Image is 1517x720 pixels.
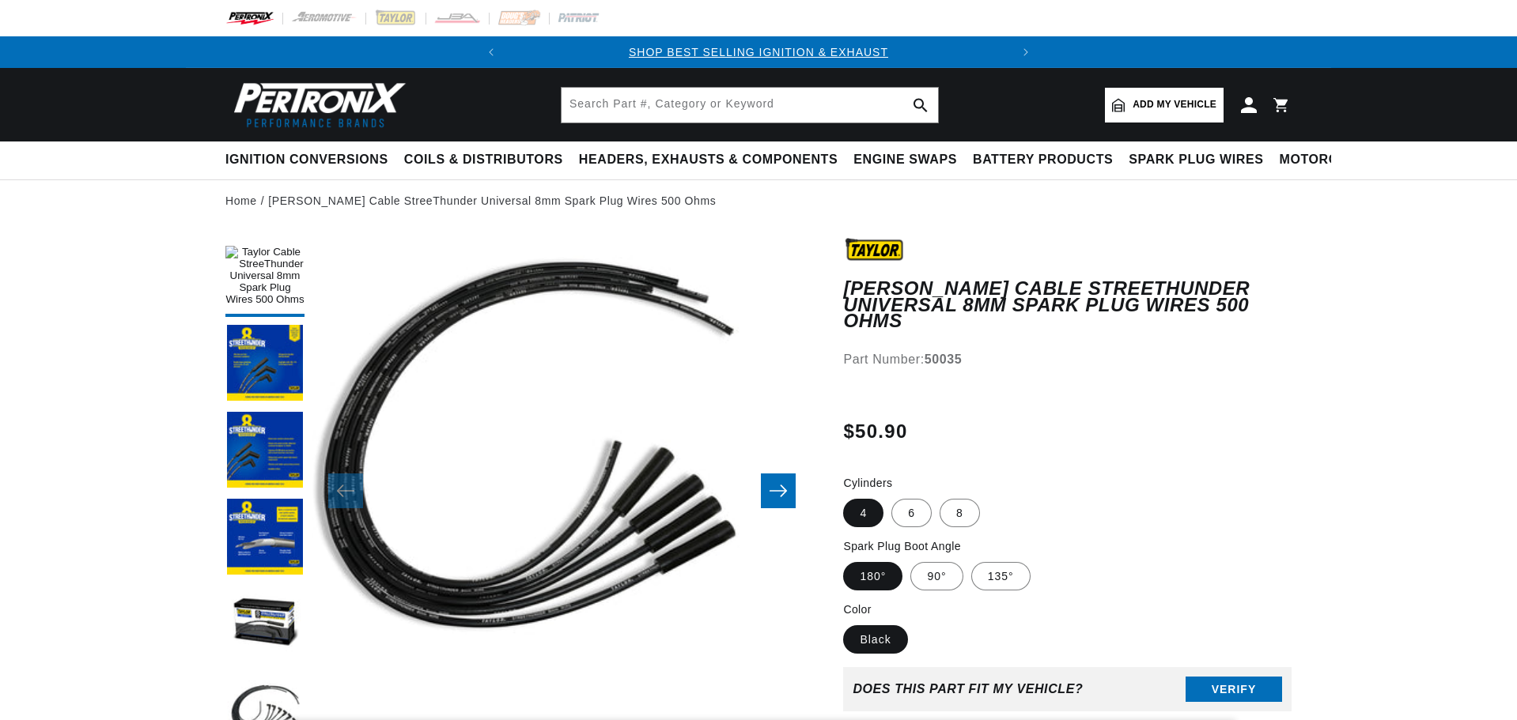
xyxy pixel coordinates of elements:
span: Motorcycle [1280,152,1374,168]
summary: Headers, Exhausts & Components [571,141,846,179]
a: SHOP BEST SELLING IGNITION & EXHAUST [629,46,888,58]
input: Search Part #, Category or Keyword [562,88,938,123]
button: Load image 4 in gallery view [225,499,305,578]
summary: Battery Products [965,141,1121,179]
h1: [PERSON_NAME] Cable StreeThunder Universal 8mm Spark Plug Wires 500 Ohms [843,281,1292,329]
label: 8 [940,499,980,527]
span: Ignition Conversions [225,152,388,168]
span: Spark Plug Wires [1129,152,1263,168]
img: Pertronix [225,77,407,132]
a: Add my vehicle [1105,88,1224,123]
button: Load image 5 in gallery view [225,586,305,665]
button: Translation missing: en.sections.announcements.next_announcement [1010,36,1042,68]
a: Home [225,192,257,209]
summary: Coils & Distributors [396,141,571,179]
slideshow-component: Translation missing: en.sections.announcements.announcement_bar [186,36,1331,68]
label: 180° [843,562,902,590]
span: Headers, Exhausts & Components [579,152,838,168]
div: Announcement [507,43,1010,61]
button: Load image 1 in gallery view [225,238,305,317]
a: [PERSON_NAME] Cable StreeThunder Universal 8mm Spark Plug Wires 500 Ohms [268,192,716,209]
span: $50.90 [843,417,907,446]
label: 90° [910,562,963,590]
summary: Engine Swaps [846,141,965,179]
label: 4 [843,499,883,527]
span: Battery Products [973,152,1113,168]
strong: 50035 [925,352,963,366]
summary: Spark Plug Wires [1121,141,1271,179]
summary: Motorcycle [1272,141,1382,179]
legend: Color [843,601,872,618]
div: 1 of 2 [507,43,1010,61]
label: Black [843,625,907,654]
nav: breadcrumbs [225,192,1292,209]
legend: Cylinders [843,475,894,492]
button: Verify [1186,677,1282,702]
label: 6 [891,499,932,527]
button: Load image 2 in gallery view [225,325,305,404]
button: search button [903,88,938,123]
span: Engine Swaps [853,152,957,168]
button: Translation missing: en.sections.announcements.previous_announcement [475,36,507,68]
div: Does This part fit My vehicle? [853,682,1083,696]
span: Coils & Distributors [404,152,563,168]
summary: Ignition Conversions [225,141,396,179]
button: Slide right [761,473,796,508]
button: Load image 3 in gallery view [225,412,305,491]
legend: Spark Plug Boot Angle [843,538,963,555]
label: 135° [971,562,1031,590]
div: Part Number: [843,349,1292,370]
span: Add my vehicle [1133,97,1216,112]
button: Slide left [328,473,363,508]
